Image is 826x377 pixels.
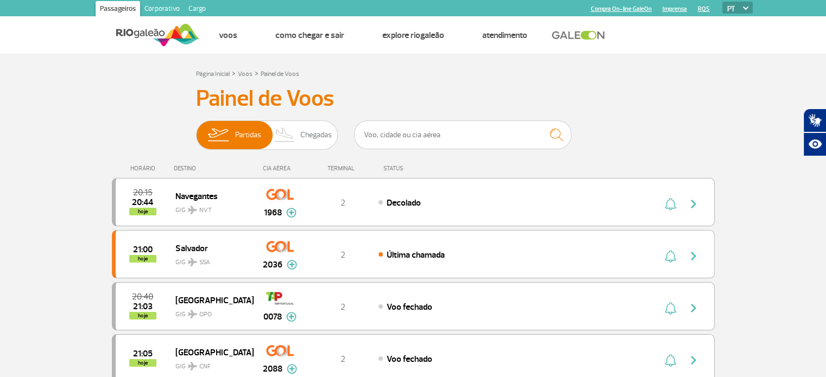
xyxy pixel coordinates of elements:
div: STATUS [378,165,466,172]
span: OPO [199,310,212,320]
span: 2025-09-26 20:15:00 [133,189,153,196]
img: seta-direita-painel-voo.svg [687,302,700,315]
a: Imprensa [663,5,687,12]
span: GIG [175,304,245,320]
a: Compra On-line GaleOn [591,5,652,12]
img: mais-info-painel-voo.svg [287,260,297,270]
span: Voo fechado [387,354,432,365]
img: mais-info-painel-voo.svg [287,364,297,374]
img: slider-embarque [201,121,235,149]
span: SSA [199,258,210,267]
span: Salvador [175,241,245,255]
h3: Painel de Voos [196,85,630,112]
div: TERMINAL [307,165,378,172]
img: destiny_airplane.svg [188,362,197,370]
a: > [255,67,258,79]
span: Decolado [387,197,421,208]
a: Voos [238,70,253,78]
span: Partidas [235,121,261,149]
img: mais-info-painel-voo.svg [286,312,297,322]
a: Como chegar e sair [275,30,344,41]
img: destiny_airplane.svg [188,258,197,266]
span: 2036 [263,258,282,271]
span: Navegantes [175,189,245,203]
span: Voo fechado [387,302,432,312]
input: Voo, cidade ou cia aérea [354,120,571,149]
a: Página Inicial [196,70,230,78]
img: destiny_airplane.svg [188,310,197,318]
a: RQS [698,5,710,12]
img: sino-painel-voo.svg [665,302,676,315]
span: Chegadas [300,121,332,149]
img: seta-direita-painel-voo.svg [687,250,700,263]
img: sino-painel-voo.svg [665,197,676,210]
button: Abrir tradutor de língua de sinais. [803,108,826,132]
a: > [232,67,236,79]
span: CNF [199,362,211,372]
span: 0078 [263,310,282,323]
span: hoje [129,208,156,215]
img: slider-desembarque [269,121,301,149]
div: HORÁRIO [115,165,174,172]
img: seta-direita-painel-voo.svg [687,354,700,367]
span: 2 [341,354,345,365]
span: [GEOGRAPHIC_DATA] [175,293,245,307]
button: Abrir recursos assistivos. [803,132,826,156]
a: Voos [219,30,237,41]
span: hoje [129,255,156,263]
span: hoje [129,312,156,320]
span: 1968 [264,206,282,219]
img: sino-painel-voo.svg [665,354,676,367]
a: Cargo [184,1,210,18]
span: 2025-09-26 21:00:00 [133,246,153,253]
span: [GEOGRAPHIC_DATA] [175,345,245,359]
span: GIG [175,200,245,215]
a: Atendimento [482,30,527,41]
span: 2025-09-26 21:03:01 [133,303,153,310]
span: 2 [341,250,345,260]
span: GIG [175,356,245,372]
img: seta-direita-painel-voo.svg [687,197,700,210]
span: 2 [341,197,345,208]
span: 2088 [263,362,282,375]
span: NVT [199,206,212,215]
span: 2 [341,302,345,312]
span: 2025-09-26 20:44:02 [132,199,153,206]
a: Painel de Voos [261,70,299,78]
div: Plugin de acessibilidade da Hand Talk. [803,108,826,156]
div: DESTINO [174,165,253,172]
span: 2025-09-26 20:40:00 [132,293,153,301]
div: CIA AÉREA [253,165,307,172]
span: GIG [175,252,245,267]
img: mais-info-painel-voo.svg [286,208,297,218]
a: Explore RIOgaleão [382,30,444,41]
span: Última chamada [387,250,445,260]
img: destiny_airplane.svg [188,206,197,214]
img: sino-painel-voo.svg [665,250,676,263]
span: hoje [129,359,156,367]
a: Passageiros [96,1,140,18]
a: Corporativo [140,1,184,18]
span: 2025-09-26 21:05:00 [133,350,153,357]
